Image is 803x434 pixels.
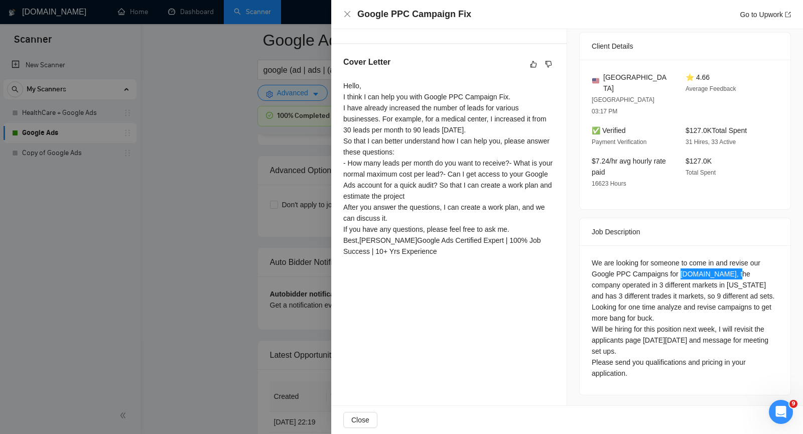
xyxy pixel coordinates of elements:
img: 🇺🇸 [592,77,599,84]
button: like [527,58,540,70]
a: Go to Upworkexport [740,11,791,19]
h5: Cover Letter [343,56,390,68]
div: Job Description [592,218,778,245]
span: Payment Verification [592,138,646,146]
span: dislike [545,60,552,68]
span: $7.24/hr avg hourly rate paid [592,157,666,176]
span: ✅ Verified [592,126,626,134]
div: Hello, I think I can help you with Google PPC Campaign Fix. I have already increased the number o... [343,80,555,257]
span: Close [351,414,369,425]
iframe: Intercom live chat [769,400,793,424]
span: ⭐ 4.66 [686,73,710,81]
span: $127.0K [686,157,712,165]
span: [GEOGRAPHIC_DATA] 03:17 PM [592,96,654,115]
h4: Google PPC Campaign Fix [357,8,471,21]
div: Client Details [592,33,778,60]
button: Close [343,412,377,428]
span: 31 Hires, 33 Active [686,138,736,146]
span: close [343,10,351,18]
span: $127.0K Total Spent [686,126,747,134]
span: Average Feedback [686,85,736,92]
span: 16623 Hours [592,180,626,187]
span: 9 [789,400,797,408]
span: export [785,12,791,18]
div: We are looking for someone to come in and revise our Google PPC Campaigns for [DOMAIN_NAME], the ... [592,257,778,379]
button: dislike [543,58,555,70]
button: Close [343,10,351,19]
span: like [530,60,537,68]
span: Total Spent [686,169,716,176]
span: [GEOGRAPHIC_DATA] [603,72,670,94]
